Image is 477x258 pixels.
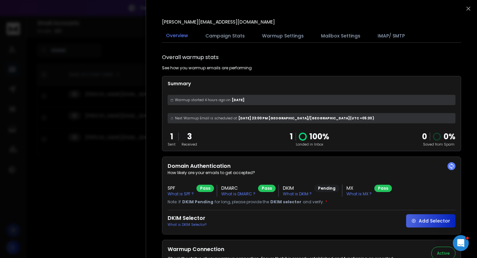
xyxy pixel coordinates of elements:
[444,131,455,142] p: 0 %
[162,65,252,71] p: See how you warmup emails are performing
[283,191,312,197] p: What is DKIM ?
[346,191,372,197] p: What is MX ?
[309,131,329,142] p: 100 %
[258,29,308,43] button: Warmup Settings
[182,131,197,142] p: 3
[168,214,206,222] h2: DKIM Selector
[290,131,293,142] p: 1
[258,185,276,192] div: Pass
[374,29,409,43] button: IMAP/ SMTP
[346,185,372,191] h3: MX
[453,235,469,251] iframe: Intercom live chat
[182,142,197,147] p: Received
[196,185,214,192] div: Pass
[168,199,455,205] p: Note: If for long, please provide the and verify.
[168,142,176,147] p: Sent
[270,199,301,205] span: DKIM selector
[168,191,194,197] p: What is SPF ?
[168,95,455,105] div: [DATE]
[168,245,394,253] h2: Warmup Connection
[374,185,392,192] div: Pass
[175,97,231,102] span: Warmup started 4 hours ago on
[168,113,455,123] div: [DATE] 23:00 PM [GEOGRAPHIC_DATA]/[GEOGRAPHIC_DATA] (UTC +05:30 )
[422,131,427,142] strong: 0
[168,185,194,191] h3: SPF
[317,29,364,43] button: Mailbox Settings
[422,142,455,147] p: Saved from Spam
[221,191,255,197] p: What is DMARC ?
[168,222,206,227] p: What is DKIM Selector?
[290,142,329,147] p: Landed in Inbox
[221,185,255,191] h3: DMARC
[406,214,455,227] button: Add Selector
[168,80,455,87] p: Summary
[182,199,213,205] span: DKIM Pending
[162,28,192,43] button: Overview
[168,162,455,170] h2: Domain Authentication
[162,53,219,61] h1: Overall warmup stats
[168,131,176,142] p: 1
[314,185,339,192] div: Pending
[168,170,455,175] p: How likely are your emails to get accepted?
[283,185,312,191] h3: DKIM
[175,116,237,121] span: Next Warmup Email is scheduled at
[201,29,249,43] button: Campaign Stats
[162,19,275,25] p: [PERSON_NAME][EMAIL_ADDRESS][DOMAIN_NAME]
